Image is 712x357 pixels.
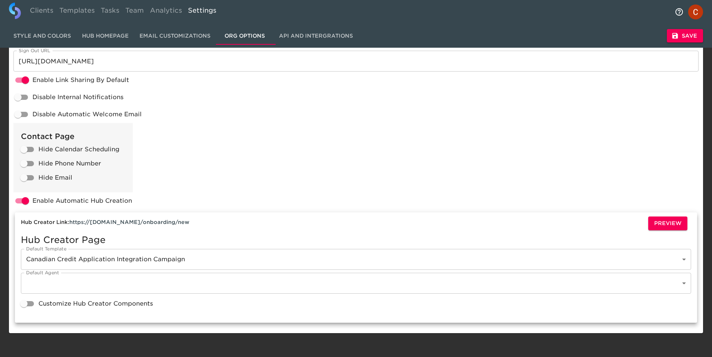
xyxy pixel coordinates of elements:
a: https://[DOMAIN_NAME]/onboarding/new [69,219,189,225]
button: notifications [670,3,688,21]
a: Team [122,3,147,21]
a: Analytics [147,3,185,21]
span: Save [673,31,697,41]
a: Settings [185,3,219,21]
span: Hide Calendar Scheduling [38,145,119,154]
a: Templates [56,3,98,21]
button: Save [667,29,703,43]
img: logo [9,3,21,19]
span: Preview [654,219,681,228]
div: Canadian Credit Application Integration Campaign [21,249,691,270]
a: Clients [27,3,56,21]
span: Disable Internal Notifications [32,93,123,102]
h6: Hub Creator Link: [21,218,691,227]
h5: Hub Creator Page [21,234,691,246]
span: Hide Phone Number [38,159,101,168]
span: Customize Hub Creator Components [38,299,153,308]
span: Disable Automatic Welcome Email [32,110,142,119]
span: Email Customizations [139,31,210,41]
span: API and Intergrations [279,31,353,41]
img: Profile [688,4,703,19]
span: Hide Email [38,173,72,182]
span: Hub Homepage [80,31,131,41]
span: Org Options [219,31,270,41]
h6: Contact Page [21,130,125,142]
div: ​ [21,273,691,294]
a: Tasks [98,3,122,21]
button: Preview [648,217,687,230]
span: Style and Colors [13,31,71,41]
span: Enable Automatic Hub Creation [32,196,132,205]
span: Enable Link Sharing By Default [32,76,129,85]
